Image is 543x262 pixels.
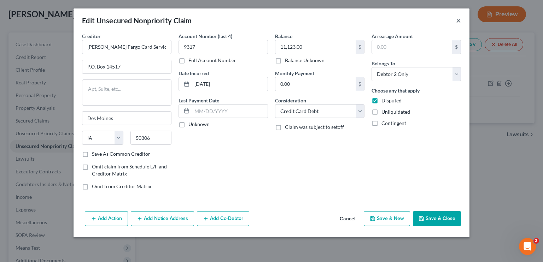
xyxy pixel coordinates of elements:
[275,32,292,40] label: Balance
[179,97,219,104] label: Last Payment Date
[130,131,172,145] input: Enter zip...
[92,163,167,177] span: Omit claim from Schedule E/F and Creditor Matrix
[179,70,209,77] label: Date Incurred
[364,211,410,226] button: Save & New
[92,183,151,189] span: Omit from Creditor Matrix
[275,77,356,91] input: 0.00
[372,32,413,40] label: Arrearage Amount
[275,70,314,77] label: Monthly Payment
[192,105,268,118] input: MM/DD/YYYY
[356,40,364,54] div: $
[82,16,192,25] div: Edit Unsecured Nonpriority Claim
[197,211,249,226] button: Add Co-Debtor
[372,60,395,66] span: Belongs To
[192,77,268,91] input: MM/DD/YYYY
[519,238,536,255] iframe: Intercom live chat
[82,60,171,73] input: Enter address...
[334,212,361,226] button: Cancel
[82,33,101,39] span: Creditor
[85,211,128,226] button: Add Action
[452,40,461,54] div: $
[275,97,306,104] label: Consideration
[82,112,171,125] input: Enter city...
[179,40,268,54] input: XXXX
[92,150,150,157] label: Save As Common Creditor
[372,40,452,54] input: 0.00
[381,97,402,103] span: Disputed
[533,238,539,244] span: 2
[275,40,356,54] input: 0.00
[456,16,461,25] button: ×
[285,57,325,64] label: Balance Unknown
[372,87,420,94] label: Choose any that apply
[356,77,364,91] div: $
[381,109,410,115] span: Unliquidated
[131,211,194,226] button: Add Notice Address
[82,40,171,54] input: Search creditor by name...
[188,121,210,128] label: Unknown
[413,211,461,226] button: Save & Close
[381,120,406,126] span: Contingent
[285,124,344,130] span: Claim was subject to setoff
[179,32,232,40] label: Account Number (last 4)
[188,57,236,64] label: Full Account Number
